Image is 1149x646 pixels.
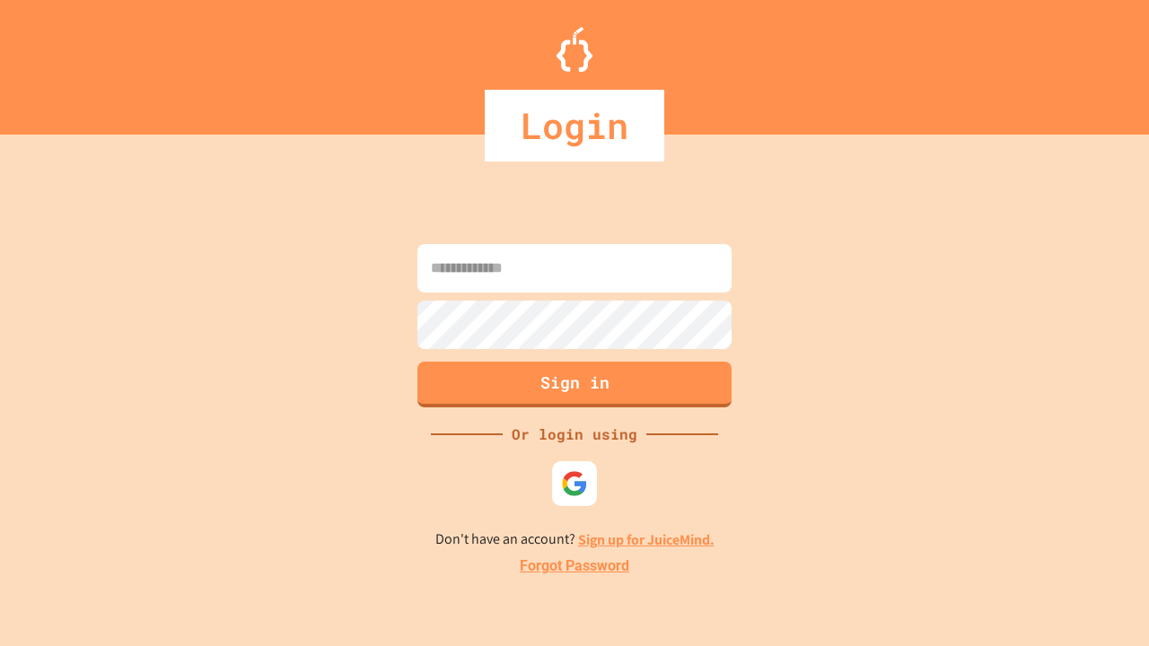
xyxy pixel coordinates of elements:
[503,423,646,445] div: Or login using
[520,555,629,577] a: Forgot Password
[557,27,592,72] img: Logo.svg
[485,90,664,161] div: Login
[435,528,715,551] p: Don't have an account?
[578,530,715,549] a: Sign up for JuiceMind.
[417,362,732,407] button: Sign in
[561,470,588,497] img: google-icon.svg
